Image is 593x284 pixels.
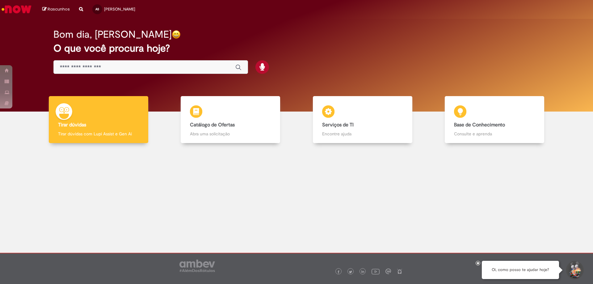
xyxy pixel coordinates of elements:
[190,131,271,137] p: Abra uma solicitação
[53,29,172,40] h2: Bom dia, [PERSON_NAME]
[361,270,364,274] img: logo_footer_linkedin.png
[565,261,584,279] button: Iniciar Conversa de Suporte
[165,96,297,143] a: Catálogo de Ofertas Abra uma solicitação
[322,131,403,137] p: Encontre ajuda
[482,261,559,279] div: Oi, como posso te ajudar hoje?
[429,96,561,143] a: Base de Conhecimento Consulte e aprenda
[32,96,165,143] a: Tirar dúvidas Tirar dúvidas com Lupi Assist e Gen Ai
[322,122,354,128] b: Serviços de TI
[48,6,70,12] span: Rascunhos
[385,269,391,274] img: logo_footer_workplace.png
[454,131,535,137] p: Consulte e aprenda
[172,30,181,39] img: happy-face.png
[58,131,139,137] p: Tirar dúvidas com Lupi Assist e Gen Ai
[53,43,540,54] h2: O que você procura hoje?
[372,267,380,275] img: logo_footer_youtube.png
[95,7,99,11] span: AS
[296,96,429,143] a: Serviços de TI Encontre ajuda
[349,270,352,273] img: logo_footer_twitter.png
[1,3,32,15] img: ServiceNow
[58,122,86,128] b: Tirar dúvidas
[454,122,505,128] b: Base de Conhecimento
[42,6,70,12] a: Rascunhos
[179,260,215,272] img: logo_footer_ambev_rotulo_gray.png
[337,270,340,273] img: logo_footer_facebook.png
[104,6,135,12] span: [PERSON_NAME]
[190,122,235,128] b: Catálogo de Ofertas
[397,269,402,274] img: logo_footer_naosei.png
